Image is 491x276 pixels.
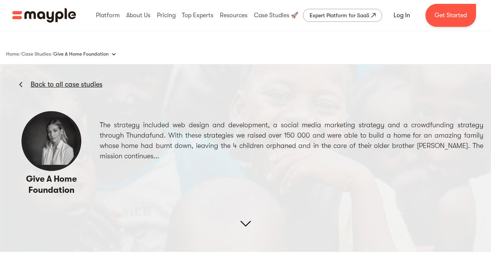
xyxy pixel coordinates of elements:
[19,50,21,58] div: /
[31,80,102,89] a: Back to all case studies
[94,3,122,28] div: Platform
[124,3,152,28] div: About Us
[310,11,369,20] div: Expert Platform for SaaS
[53,50,109,58] div: Give A Home Foundation
[53,46,124,62] div: Give A Home Foundation
[21,49,51,59] a: Case Studies
[218,3,249,28] div: Resources
[12,8,76,23] img: Mayple logo
[303,9,382,22] a: Expert Platform for SaaS
[155,3,178,28] div: Pricing
[12,8,76,23] a: home
[384,6,419,25] a: Log In
[6,49,19,59] a: Home
[425,4,476,27] a: Get Started
[180,3,215,28] div: Top Experts
[51,50,53,58] div: /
